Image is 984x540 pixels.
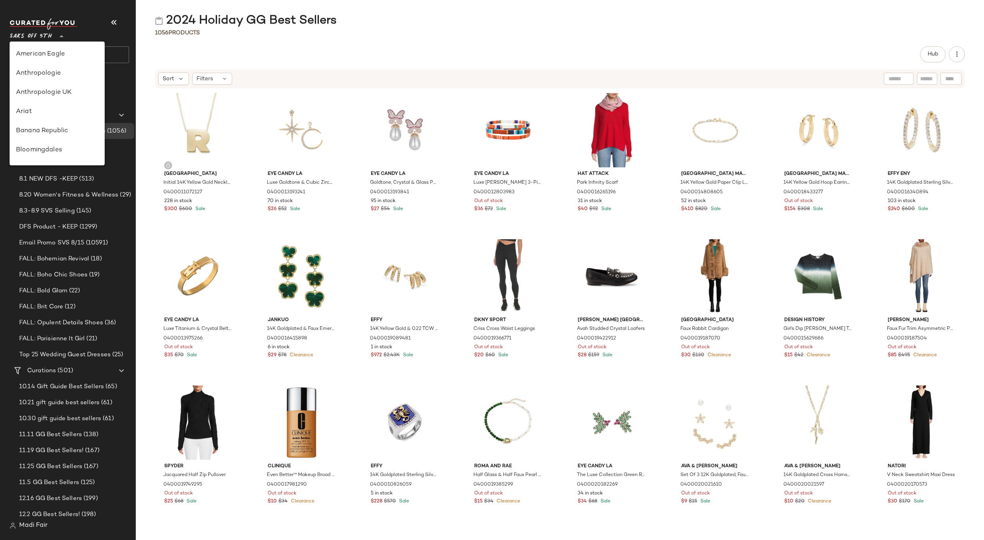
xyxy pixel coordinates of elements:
span: $170 [899,498,910,505]
span: Girl’s Dip [PERSON_NAME] Top [783,326,851,333]
span: Half Glass & Half Faux Pearl Beaded Necklace [473,472,541,479]
img: 0400019187504_OAT [881,239,962,314]
span: (199) [82,494,98,503]
span: 14K Goldplated Cross Hamsa Charm Necklace [783,472,851,479]
span: Clearance [289,499,314,504]
span: 0400019749295 [163,481,202,488]
span: JanKuo [268,317,336,324]
span: 0400016265196 [577,189,616,196]
span: 0400017981290 [267,481,307,488]
div: Products [155,29,200,37]
span: (2273) [85,159,105,168]
span: Top 25 Wedding Guest Dresses [19,350,111,359]
span: 11.11 GG Best Sellers [19,430,82,439]
span: (10591) [84,238,108,248]
span: 70 in stock [268,198,293,205]
span: Sort [163,75,174,83]
span: $25 [164,498,173,505]
span: 8.3-8.9 SVS Selling [19,206,75,216]
span: (167) [82,462,98,471]
span: $600 [902,206,915,213]
span: $154 [784,206,796,213]
span: 0400019187504 [887,335,927,342]
span: Set Of 3 12K Goldplated, Faux Pearl & Cubic Zirconia Earrings Set [680,472,748,479]
span: (160) [80,143,97,152]
img: svg%3e [10,522,16,529]
img: 0400019749295 [158,385,239,460]
span: AVA & [PERSON_NAME] [681,463,749,470]
span: 0400015629686 [783,335,823,342]
span: $308 [797,206,810,213]
span: 10.14 Gift Guide Best Sellers [19,382,104,391]
span: 0400020170573 [887,481,927,488]
span: 0400013193241 [267,189,305,196]
span: Sale [912,499,924,504]
span: $495 [898,352,910,359]
span: $70 [175,352,184,359]
span: $228 [371,498,382,505]
span: Out of stock [578,344,606,351]
span: 95 in stock [371,198,396,205]
span: Clearance [288,353,313,358]
span: Eye Candy LA [578,463,646,470]
span: Even Better™ Makeup Broad Spectrum SPF 15 In Ginger [267,472,335,479]
span: $60 [485,352,495,359]
img: 0400019366771_BLACK [468,239,549,314]
span: $130 [692,352,704,359]
span: Out of stock [474,198,503,205]
span: $15 [689,498,697,505]
span: $9 [681,498,687,505]
span: 8.1 NEW DFS -KEEP [19,175,78,184]
span: Sale [699,499,710,504]
span: $820 [695,206,708,213]
span: Sale [194,206,205,212]
span: $972 [371,352,382,359]
span: Out of stock [784,344,813,351]
img: 0400020021610 [675,385,755,460]
span: $34 [484,498,493,505]
span: FALL: Parisienne It Girl [19,334,85,343]
span: 0400020021610 [680,481,722,488]
span: (65) [104,382,117,391]
span: 11.25 GG Best Sellers [19,462,82,471]
span: Out of stock [681,490,710,497]
span: Park Infinity Scarf [577,179,618,187]
span: Sale [601,353,612,358]
span: $85 [888,352,897,359]
span: (18) [89,254,102,264]
span: Out of stock [164,490,193,497]
span: (1056) [105,127,126,136]
span: $15 [784,352,793,359]
span: V Neck Sweatshirt Maxi Dress [887,472,955,479]
span: Clearance [805,353,830,358]
img: 0400010826059 [364,385,445,460]
span: Luxe [PERSON_NAME] 3-Piece Goldtone & Enamel Stretch Bracelet Set [473,179,541,187]
img: 0400016340894 [881,93,962,167]
img: svg%3e [13,79,21,87]
img: 0400016265196_PINK [571,93,652,167]
span: (501) [56,366,73,375]
img: 0400020170573_BLACK [881,385,962,460]
img: svg%3e [166,163,171,168]
span: (22) [68,286,80,296]
span: (21) [85,334,97,343]
span: Effy ENY [888,171,956,178]
span: Eye Candy LA [268,171,336,178]
span: $72 [485,206,493,213]
span: [GEOGRAPHIC_DATA] [681,317,749,324]
span: 0400019366771 [473,335,511,342]
img: svg%3e [155,17,163,25]
span: Effy [371,463,439,470]
span: 0400016340894 [887,189,928,196]
span: $10 [268,498,277,505]
span: FALL: Opulent Details Shoes [19,318,103,328]
span: Out of stock [681,344,710,351]
span: Clearance [912,353,937,358]
span: FALL: Bold Glam [19,286,68,296]
span: (198) [80,510,96,519]
span: Luxe Goldtone & Cubic Zirconia Mismatch Drop Earrings [267,179,335,187]
span: (125) [79,478,95,487]
span: 10.30 gift guide best sellers [19,414,101,423]
span: $68 [175,498,183,505]
span: Out of stock [474,490,503,497]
